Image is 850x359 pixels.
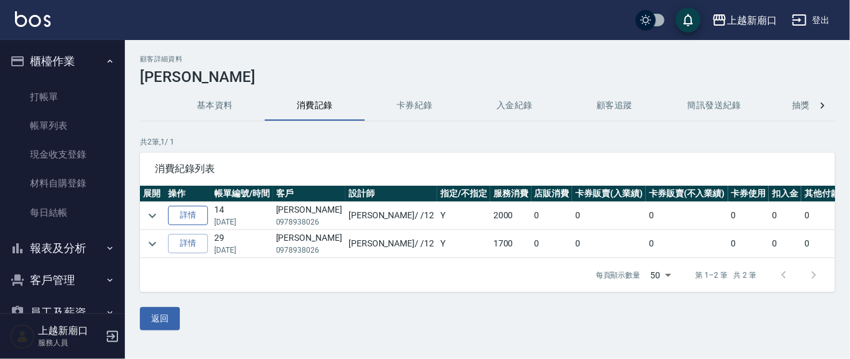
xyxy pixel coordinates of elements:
[276,245,342,256] p: 0978938026
[168,234,208,253] a: 詳情
[5,140,120,169] a: 現金收支登錄
[531,202,573,230] td: 0
[140,68,835,86] h3: [PERSON_NAME]
[572,230,646,258] td: 0
[728,230,769,258] td: 0
[5,111,120,140] a: 帳單列表
[465,91,565,121] button: 入金紀錄
[143,235,162,253] button: expand row
[140,136,835,148] p: 共 2 筆, 1 / 1
[676,8,701,33] button: save
[155,163,820,175] span: 消費紀錄列表
[437,202,490,230] td: Y
[531,230,573,258] td: 0
[345,186,437,202] th: 設計師
[273,230,345,258] td: [PERSON_NAME]
[646,186,728,202] th: 卡券販賣(不入業績)
[345,202,437,230] td: [PERSON_NAME] / /12
[273,202,345,230] td: [PERSON_NAME]
[140,186,165,202] th: 展開
[211,186,273,202] th: 帳單編號/時間
[5,232,120,265] button: 報表及分析
[646,230,728,258] td: 0
[769,230,801,258] td: 0
[437,186,490,202] th: 指定/不指定
[140,55,835,63] h2: 顧客詳細資料
[10,324,35,349] img: Person
[5,198,120,227] a: 每日結帳
[596,270,641,281] p: 每頁顯示數量
[265,91,365,121] button: 消費記錄
[565,91,665,121] button: 顧客追蹤
[211,230,273,258] td: 29
[572,202,646,230] td: 0
[5,45,120,78] button: 櫃檯作業
[168,206,208,225] a: 詳情
[646,258,676,292] div: 50
[165,186,211,202] th: 操作
[143,206,162,225] button: expand row
[707,8,782,33] button: 上越新廟口
[787,9,835,32] button: 登出
[437,230,490,258] td: Y
[15,11,51,27] img: Logo
[365,91,465,121] button: 卡券紀錄
[769,202,801,230] td: 0
[345,230,437,258] td: [PERSON_NAME] / /12
[165,91,265,121] button: 基本資料
[728,186,769,202] th: 卡券使用
[490,202,531,230] td: 2000
[769,186,801,202] th: 扣入金
[38,325,102,337] h5: 上越新廟口
[572,186,646,202] th: 卡券販賣(入業績)
[5,264,120,296] button: 客戶管理
[490,186,531,202] th: 服務消費
[727,13,777,28] div: 上越新廟口
[665,91,764,121] button: 簡訊發送紀錄
[214,245,270,256] p: [DATE]
[490,230,531,258] td: 1700
[38,337,102,348] p: 服務人員
[646,202,728,230] td: 0
[273,186,345,202] th: 客戶
[276,216,342,228] p: 0978938026
[211,202,273,230] td: 14
[5,83,120,111] a: 打帳單
[214,216,270,228] p: [DATE]
[140,307,180,330] button: 返回
[696,270,756,281] p: 第 1–2 筆 共 2 筆
[5,169,120,198] a: 材料自購登錄
[728,202,769,230] td: 0
[531,186,573,202] th: 店販消費
[5,296,120,329] button: 員工及薪資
